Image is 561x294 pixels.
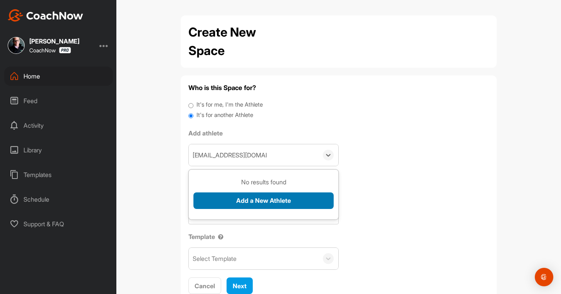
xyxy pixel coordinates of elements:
[4,165,113,184] div: Templates
[188,83,489,93] h4: Who is this Space for?
[29,38,79,44] div: [PERSON_NAME]
[197,100,263,109] label: It's for me, I'm the Athlete
[535,268,553,286] div: Open Intercom Messenger
[188,277,221,294] button: Cancel
[4,91,113,110] div: Feed
[233,282,247,290] span: Next
[4,214,113,234] div: Support & FAQ
[193,177,334,187] h3: No results found
[193,192,334,209] button: Add a New Athlete
[227,277,253,294] button: Next
[4,67,113,86] div: Home
[188,129,339,138] label: Add athlete
[29,47,71,53] div: CoachNow
[4,140,113,160] div: Library
[59,47,71,53] img: CoachNow Pro
[193,254,237,263] div: Select Template
[188,232,339,241] label: Template
[8,9,83,22] img: CoachNow
[4,116,113,135] div: Activity
[188,23,292,60] h2: Create New Space
[197,111,253,120] label: It's for another Athlete
[4,190,113,209] div: Schedule
[8,37,25,54] img: square_d7b6dd5b2d8b6df5777e39d7bdd614c0.jpg
[195,282,215,290] span: Cancel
